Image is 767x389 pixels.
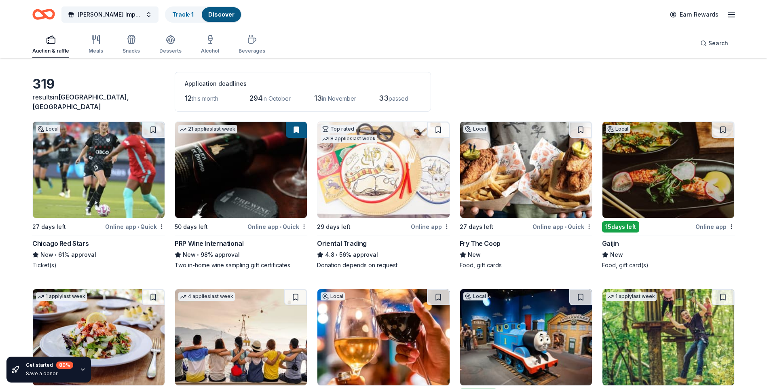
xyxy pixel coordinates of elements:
[708,38,728,48] span: Search
[565,224,566,230] span: •
[317,250,450,260] div: 56% approval
[89,32,103,58] button: Meals
[56,362,73,369] div: 80 %
[185,94,192,102] span: 12
[317,289,449,385] img: Image for Bronzeville Winery
[175,261,307,269] div: Two in-home wine sampling gift certificates
[175,222,208,232] div: 50 days left
[32,261,165,269] div: Ticket(s)
[175,250,307,260] div: 98% approval
[602,121,735,269] a: Image for GaijinLocal15days leftOnline appGaijinNewFood, gift card(s)
[665,7,723,22] a: Earn Rewards
[606,125,630,133] div: Local
[32,92,165,112] div: results
[606,292,657,301] div: 1 apply last week
[197,252,199,258] span: •
[239,48,265,54] div: Beverages
[137,224,139,230] span: •
[32,239,89,248] div: Chicago Red Stars
[185,79,421,89] div: Application deadlines
[463,292,488,300] div: Local
[321,135,377,143] div: 8 applies last week
[460,222,493,232] div: 27 days left
[321,125,356,133] div: Top rated
[602,261,735,269] div: Food, gift card(s)
[175,122,307,218] img: Image for PRP Wine International
[178,292,235,301] div: 4 applies last week
[239,32,265,58] button: Beverages
[32,48,69,54] div: Auction & raffle
[317,222,351,232] div: 29 days left
[123,32,140,58] button: Snacks
[201,32,219,58] button: Alcohol
[602,239,619,248] div: Gaijin
[172,11,194,18] a: Track· 1
[695,222,735,232] div: Online app
[178,125,237,133] div: 21 applies last week
[192,95,218,102] span: this month
[468,250,481,260] span: New
[105,222,165,232] div: Online app Quick
[317,122,449,218] img: Image for Oriental Trading
[40,250,53,260] span: New
[159,32,182,58] button: Desserts
[123,48,140,54] div: Snacks
[183,250,196,260] span: New
[325,250,334,260] span: 4.8
[32,93,129,111] span: in
[33,289,165,385] img: Image for Cameron Mitchell Restaurants
[32,32,69,58] button: Auction & raffle
[460,122,592,218] img: Image for Fry The Coop
[32,250,165,260] div: 61% approval
[610,250,623,260] span: New
[159,48,182,54] div: Desserts
[694,35,735,51] button: Search
[460,289,592,385] img: Image for Kohl Children's Museum
[322,95,356,102] span: in November
[262,95,291,102] span: in October
[321,292,345,300] div: Local
[33,122,165,218] img: Image for Chicago Red Stars
[602,289,734,385] img: Image for Go Ape
[208,11,235,18] a: Discover
[32,121,165,269] a: Image for Chicago Red StarsLocal27 days leftOnline app•QuickChicago Red StarsNew•61% approvalTick...
[55,252,57,258] span: •
[201,48,219,54] div: Alcohol
[389,95,408,102] span: passed
[411,222,450,232] div: Online app
[78,10,142,19] span: [PERSON_NAME] Impact Fall Gala
[32,76,165,92] div: 319
[247,222,307,232] div: Online app Quick
[26,362,73,369] div: Get started
[36,125,60,133] div: Local
[460,261,592,269] div: Food, gift cards
[32,222,66,232] div: 27 days left
[175,239,243,248] div: PRP Wine International
[175,289,307,385] img: Image for Let's Roam
[32,93,129,111] span: [GEOGRAPHIC_DATA], [GEOGRAPHIC_DATA]
[379,94,389,102] span: 33
[26,370,73,377] div: Save a donor
[32,5,55,24] a: Home
[317,121,450,269] a: Image for Oriental TradingTop rated8 applieslast week29 days leftOnline appOriental Trading4.8•56...
[317,261,450,269] div: Donation depends on request
[532,222,592,232] div: Online app Quick
[317,239,367,248] div: Oriental Trading
[314,94,322,102] span: 13
[336,252,338,258] span: •
[249,94,262,102] span: 294
[89,48,103,54] div: Meals
[463,125,488,133] div: Local
[175,121,307,269] a: Image for PRP Wine International21 applieslast week50 days leftOnline app•QuickPRP Wine Internati...
[460,121,592,269] a: Image for Fry The CoopLocal27 days leftOnline app•QuickFry The CoopNewFood, gift cards
[36,292,87,301] div: 1 apply last week
[460,239,501,248] div: Fry The Coop
[165,6,242,23] button: Track· 1Discover
[602,221,639,233] div: 15 days left
[280,224,281,230] span: •
[61,6,158,23] button: [PERSON_NAME] Impact Fall Gala
[602,122,734,218] img: Image for Gaijin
